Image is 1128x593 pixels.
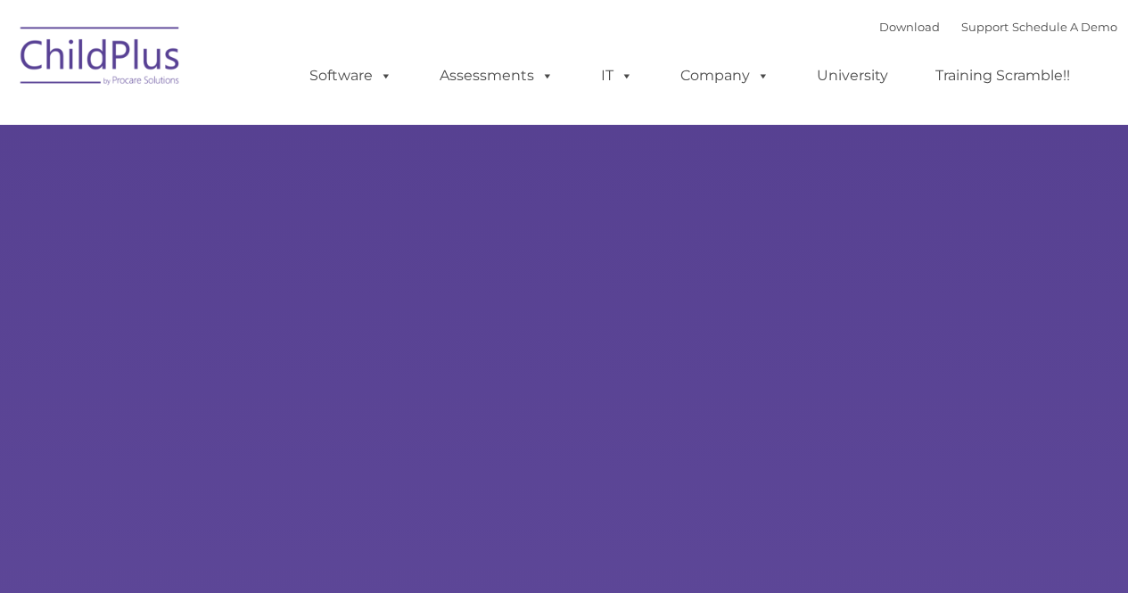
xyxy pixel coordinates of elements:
a: Schedule A Demo [1012,20,1117,34]
a: Company [663,58,787,94]
a: Assessments [422,58,572,94]
font: | [879,20,1117,34]
a: Download [879,20,940,34]
a: IT [583,58,651,94]
a: Software [292,58,410,94]
a: Training Scramble!! [918,58,1088,94]
img: ChildPlus by Procare Solutions [12,14,190,103]
a: University [799,58,906,94]
a: Support [961,20,1009,34]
